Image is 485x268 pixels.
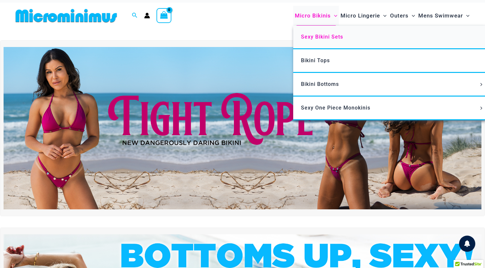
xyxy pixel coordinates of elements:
a: Mens SwimwearMenu ToggleMenu Toggle [417,6,471,26]
a: Micro LingerieMenu ToggleMenu Toggle [339,6,388,26]
a: View Shopping Cart, empty [156,8,171,23]
span: Mens Swimwear [418,7,463,24]
img: MM SHOP LOGO FLAT [13,8,120,23]
span: Micro Lingerie [341,7,380,24]
span: Micro Bikinis [295,7,331,24]
span: Menu Toggle [380,7,387,24]
span: Sexy One Piece Monokinis [301,105,370,111]
span: Menu Toggle [463,7,469,24]
span: Outers [390,7,409,24]
nav: Site Navigation [292,5,472,27]
img: Tight Rope Pink Bikini [4,47,481,209]
span: Menu Toggle [478,83,485,86]
a: Account icon link [144,13,150,18]
a: OutersMenu ToggleMenu Toggle [388,6,417,26]
a: Micro BikinisMenu ToggleMenu Toggle [293,6,339,26]
span: Menu Toggle [409,7,415,24]
span: Bikini Bottoms [301,81,339,87]
span: Menu Toggle [331,7,337,24]
span: Sexy Bikini Sets [301,34,343,40]
a: Search icon link [132,12,138,20]
span: Menu Toggle [478,107,485,110]
span: Bikini Tops [301,57,330,64]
